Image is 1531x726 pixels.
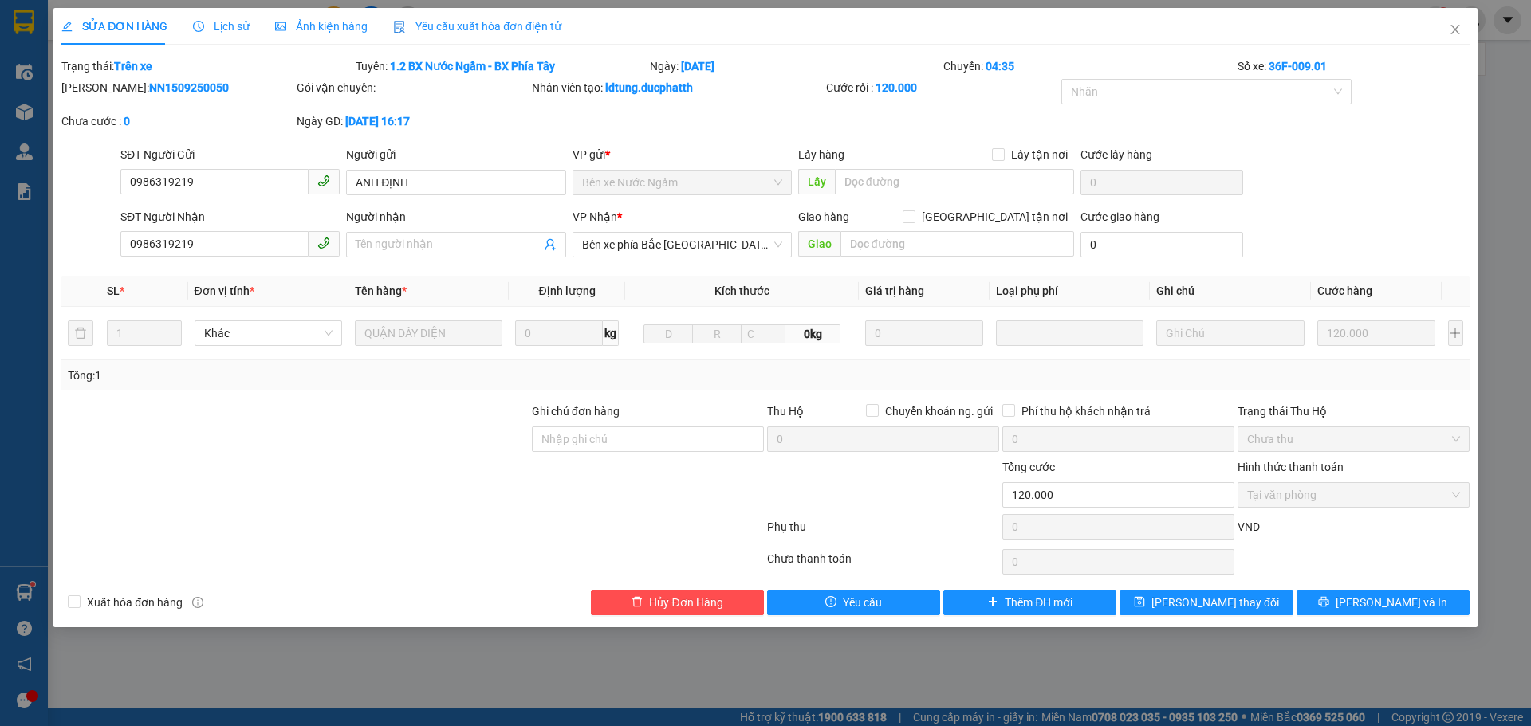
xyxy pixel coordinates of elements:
[61,21,73,32] span: edit
[865,285,924,297] span: Giá trị hàng
[1150,276,1310,307] th: Ghi chú
[582,233,782,257] span: Bến xe phía Bắc Thanh Hóa
[692,324,742,343] input: R
[61,112,293,130] div: Chưa cước :
[603,320,619,346] span: kg
[798,231,840,257] span: Giao
[605,81,693,94] b: ldtung.ducphatth
[879,402,999,420] span: Chuyển khoản ng. gửi
[649,594,722,611] span: Hủy Đơn Hàng
[714,285,769,297] span: Kích thước
[61,20,167,33] span: SỬA ĐƠN HÀNG
[987,596,998,609] span: plus
[532,426,764,452] input: Ghi chú đơn hàng
[60,57,354,75] div: Trạng thái:
[393,21,406,33] img: icon
[1080,170,1243,195] input: Cước lấy hàng
[120,208,340,226] div: SĐT Người Nhận
[843,594,882,611] span: Yêu cầu
[204,321,333,345] span: Khác
[81,594,189,611] span: Xuất hóa đơn hàng
[632,596,643,609] span: delete
[1336,594,1447,611] span: [PERSON_NAME] và In
[573,146,792,163] div: VP gửi
[835,169,1074,194] input: Dọc đường
[275,21,286,32] span: picture
[393,20,561,33] span: Yêu cầu xuất hóa đơn điện tử
[532,79,823,96] div: Nhân viên tạo:
[1297,590,1470,615] button: printer[PERSON_NAME] và In
[741,324,785,343] input: C
[943,590,1116,615] button: plusThêm ĐH mới
[785,324,840,343] span: 0kg
[582,171,782,194] span: Bến xe Nước Ngầm
[1317,285,1372,297] span: Cước hàng
[765,518,1001,546] div: Phụ thu
[798,210,849,223] span: Giao hàng
[681,60,714,73] b: [DATE]
[1318,596,1329,609] span: printer
[538,285,595,297] span: Định lượng
[1238,520,1260,533] span: VND
[390,60,555,73] b: 1.2 BX Nước Ngầm - BX Phía Tây
[149,81,229,94] b: NN1509250050
[68,320,93,346] button: delete
[544,238,557,251] span: user-add
[1269,60,1327,73] b: 36F-009.01
[591,590,764,615] button: deleteHủy Đơn Hàng
[798,148,844,161] span: Lấy hàng
[354,57,648,75] div: Tuyến:
[1236,57,1471,75] div: Số xe:
[1015,402,1157,420] span: Phí thu hộ khách nhận trả
[192,597,203,608] span: info-circle
[825,596,836,609] span: exclamation-circle
[193,20,250,33] span: Lịch sử
[195,285,254,297] span: Đơn vị tính
[865,320,984,346] input: 0
[826,79,1058,96] div: Cước rồi :
[107,285,120,297] span: SL
[532,405,620,418] label: Ghi chú đơn hàng
[1005,594,1072,611] span: Thêm ĐH mới
[1247,483,1460,507] span: Tại văn phòng
[346,146,565,163] div: Người gửi
[1151,594,1279,611] span: [PERSON_NAME] thay đổi
[114,60,152,73] b: Trên xe
[1134,596,1145,609] span: save
[1247,427,1460,451] span: Chưa thu
[840,231,1074,257] input: Dọc đường
[1080,210,1159,223] label: Cước giao hàng
[643,324,693,343] input: D
[798,169,835,194] span: Lấy
[1448,320,1463,346] button: plus
[120,146,340,163] div: SĐT Người Gửi
[61,79,293,96] div: [PERSON_NAME]:
[648,57,943,75] div: Ngày:
[1156,320,1304,346] input: Ghi Chú
[1317,320,1436,346] input: 0
[68,367,591,384] div: Tổng: 1
[573,210,617,223] span: VP Nhận
[1238,402,1470,420] div: Trạng thái Thu Hộ
[876,81,917,94] b: 120.000
[1080,148,1152,161] label: Cước lấy hàng
[355,320,502,346] input: VD: Bàn, Ghế
[345,115,410,128] b: [DATE] 16:17
[346,208,565,226] div: Người nhận
[275,20,368,33] span: Ảnh kiện hàng
[765,550,1001,578] div: Chưa thanh toán
[317,237,330,249] span: phone
[1002,461,1055,473] span: Tổng cước
[124,115,130,128] b: 0
[355,285,407,297] span: Tên hàng
[986,60,1014,73] b: 04:35
[767,405,804,418] span: Thu Hộ
[193,21,204,32] span: clock-circle
[317,175,330,187] span: phone
[1005,146,1074,163] span: Lấy tận nơi
[1449,23,1462,36] span: close
[767,590,940,615] button: exclamation-circleYêu cầu
[942,57,1236,75] div: Chuyến:
[1238,461,1344,473] label: Hình thức thanh toán
[297,79,529,96] div: Gói vận chuyển:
